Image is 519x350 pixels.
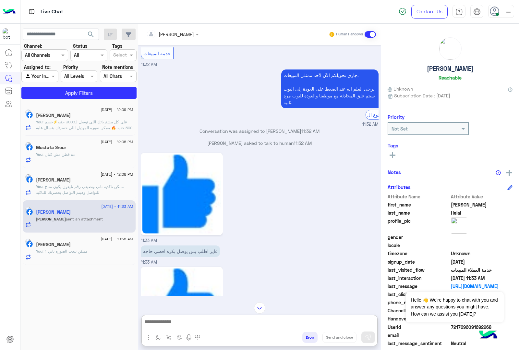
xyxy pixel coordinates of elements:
span: phone_number [388,299,450,306]
img: Facebook [26,112,33,118]
span: Unknown [451,250,513,257]
img: select flow [155,335,161,340]
span: profile_pic [388,218,450,232]
span: 11:32 AM [141,62,157,67]
div: الرجوع ال Bot [366,110,396,120]
h6: Tags [388,143,513,148]
img: spinner [399,7,406,15]
img: picture [25,174,31,180]
img: picture [25,109,31,115]
span: ده قطن مش كتان [42,152,75,157]
img: Facebook [26,241,33,247]
img: scroll [254,302,265,314]
span: ChannelId [388,307,450,314]
img: Trigger scenario [166,335,171,340]
p: Conversation was assigned to [PERSON_NAME] [141,128,379,134]
img: add [506,170,512,176]
h5: Mahmoud Helal [36,209,71,215]
span: last_visited_flow [388,267,450,273]
img: tab [28,7,36,16]
div: Select [112,51,127,60]
img: picture [25,142,31,148]
label: Tags [112,43,122,49]
img: hulul-logo.png [477,324,500,347]
p: Live Chat [41,7,63,16]
span: search [87,31,95,38]
span: last_name [388,209,450,216]
h6: Reachable [439,75,462,81]
span: Mahmoud [451,201,513,208]
span: ممكن تبعت الصوره تاني ؟ [42,249,87,254]
span: locale [388,242,450,249]
span: خدمة العملاء المبيعات [451,267,513,273]
h6: Notes [388,169,401,175]
span: last_message [388,283,450,290]
img: send voice note [185,334,193,342]
img: notes [496,170,501,175]
h5: Mostafa Srour [36,145,66,150]
span: null [451,234,513,241]
label: Priority [63,64,78,70]
span: 11:33 AM [141,238,157,243]
img: picture [439,38,461,60]
span: ممكن تاكديه تاني وتضيفي رقم تليفون يكون متاح للتواصل وهيتم التواصل بحضرتك للتاكيد [36,184,124,195]
label: Status [73,43,87,49]
button: Drop [302,332,318,343]
span: 7217696091692968 [451,324,513,331]
p: 23/8/2025, 11:33 AM [141,245,220,257]
h6: Attributes [388,184,411,190]
img: Facebook [26,209,33,215]
h5: [PERSON_NAME] [427,65,474,72]
span: [DATE] - 10:38 AM [101,236,133,242]
img: Logo [3,5,16,19]
button: select flow [153,332,163,343]
img: picture [451,218,467,234]
img: picture [25,206,31,212]
a: tab [453,5,465,19]
h5: Mohamed Waza [36,242,71,247]
span: Helal [451,209,513,216]
span: [PERSON_NAME] [36,217,66,221]
span: You [36,184,42,189]
span: null [451,242,513,249]
span: [DATE] - 12:08 PM [101,171,133,177]
button: Apply Filters [21,87,137,99]
img: make a call [195,335,200,340]
span: gender [388,234,450,241]
span: Hello!👋 We're happy to chat with you and answer any questions you might have. How can we assist y... [406,292,503,322]
span: first_name [388,201,450,208]
span: [DATE] - 12:09 PM [101,107,133,113]
img: profile [504,8,513,16]
span: You [36,152,42,157]
span: 0 [451,340,513,347]
span: 11:32 AM [294,140,312,146]
span: 11:33 AM [141,260,157,265]
h6: Priority [388,114,404,120]
button: Send and close [322,332,356,343]
span: null [451,332,513,339]
img: picture [25,239,31,244]
span: Unknown [388,85,413,92]
label: Note mentions [102,64,133,70]
img: 39178562_1505197616293642_5411344281094848512_n.png [142,269,221,347]
p: [PERSON_NAME] asked to talk to human [141,140,379,146]
span: timezone [388,250,450,257]
button: Trigger scenario [163,332,174,343]
span: Subscription Date : [DATE] [394,92,450,99]
span: 2024-08-15T14:53:25.788Z [451,258,513,265]
span: You [36,119,42,124]
img: tab [473,8,481,16]
img: Facebook [26,144,33,151]
span: على كل مشترياتك اللي توصل لـ3000 جنيه⚡خصم 500 جنيه 🔥 ممكن صوره الموديل اللي حضرتك بتسال عليه [36,119,132,130]
span: [DATE] - 11:33 AM [101,204,133,209]
img: send message [365,334,371,341]
span: UserId [388,324,450,331]
p: 23/8/2025, 11:32 AM [281,69,379,108]
label: Channel: [24,43,42,49]
span: sent an attachment [66,217,103,221]
span: خدمة المبيعات [143,51,171,56]
button: search [83,29,99,43]
small: Human Handover [336,32,363,37]
span: You [36,249,42,254]
span: [DATE] - 12:08 PM [101,139,133,145]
